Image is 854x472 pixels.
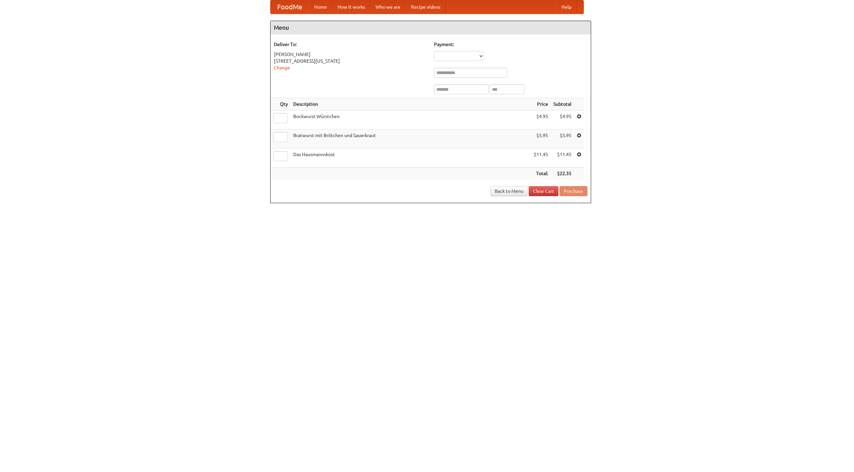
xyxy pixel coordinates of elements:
[551,148,574,167] td: $11.45
[531,98,551,110] th: Price
[551,167,574,180] th: $22.35
[291,110,531,129] td: Bockwurst Würstchen
[529,186,558,196] a: Clear Cart
[531,167,551,180] th: Total:
[309,0,332,14] a: Home
[490,186,528,196] a: Back to Menu
[551,129,574,148] td: $5.95
[531,129,551,148] td: $5.95
[531,148,551,167] td: $11.45
[332,0,370,14] a: How it works
[551,98,574,110] th: Subtotal
[406,0,446,14] a: Recipe videos
[274,41,427,48] h5: Deliver To:
[274,58,427,64] div: [STREET_ADDRESS][US_STATE]
[531,110,551,129] td: $4.95
[556,0,577,14] a: Help
[291,129,531,148] td: Bratwurst mit Brötchen und Sauerkraut
[434,41,587,48] h5: Payment:
[291,148,531,167] td: Das Hausmannskost
[551,110,574,129] td: $4.95
[274,51,427,58] div: [PERSON_NAME]
[271,98,291,110] th: Qty
[271,21,591,34] h4: Menu
[291,98,531,110] th: Description
[370,0,406,14] a: Who we are
[271,0,309,14] a: FoodMe
[274,65,290,70] a: Change
[559,186,587,196] button: Purchase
